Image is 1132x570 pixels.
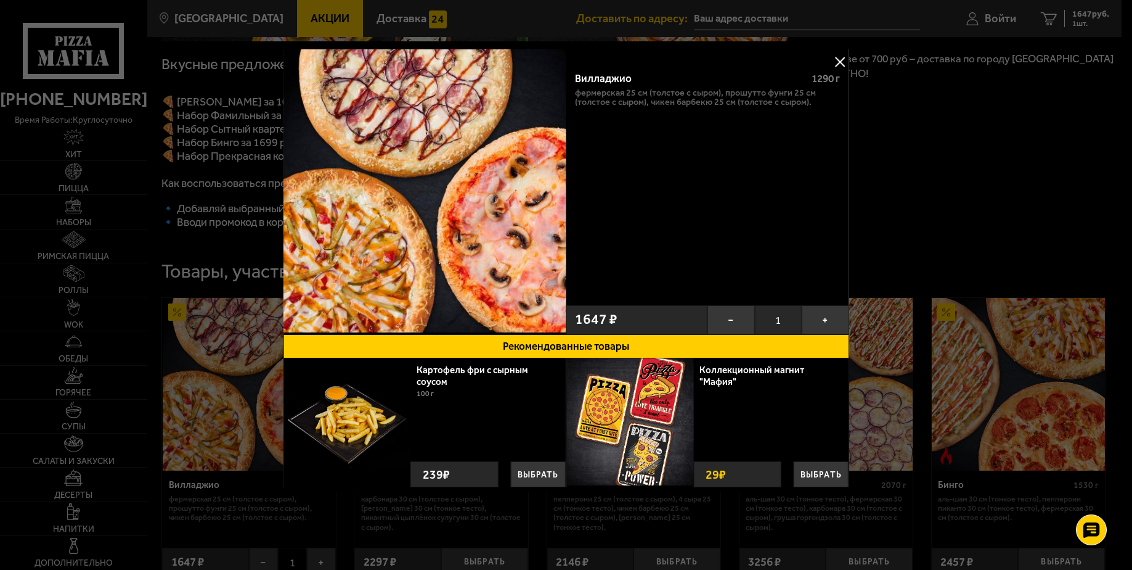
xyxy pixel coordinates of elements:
[755,305,802,334] span: 1
[283,334,849,358] button: Рекомендованные товары
[575,313,617,327] span: 1647 ₽
[575,72,802,85] div: Вилладжио
[794,461,849,487] button: Выбрать
[575,88,841,107] p: Фермерская 25 см (толстое с сыром), Прошутто Фунги 25 см (толстое с сыром), Чикен Барбекю 25 см (...
[417,389,434,398] span: 100 г
[283,49,566,332] img: Вилладжио
[707,305,754,334] button: −
[702,462,729,487] strong: 29 ₽
[699,365,804,387] a: Коллекционный магнит "Мафия"
[283,49,566,334] a: Вилладжио
[812,72,840,85] span: 1290 г
[802,305,849,334] button: +
[511,461,566,487] button: Выбрать
[417,365,528,387] a: Картофель фри с сырным соусом
[420,462,453,487] strong: 239 ₽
